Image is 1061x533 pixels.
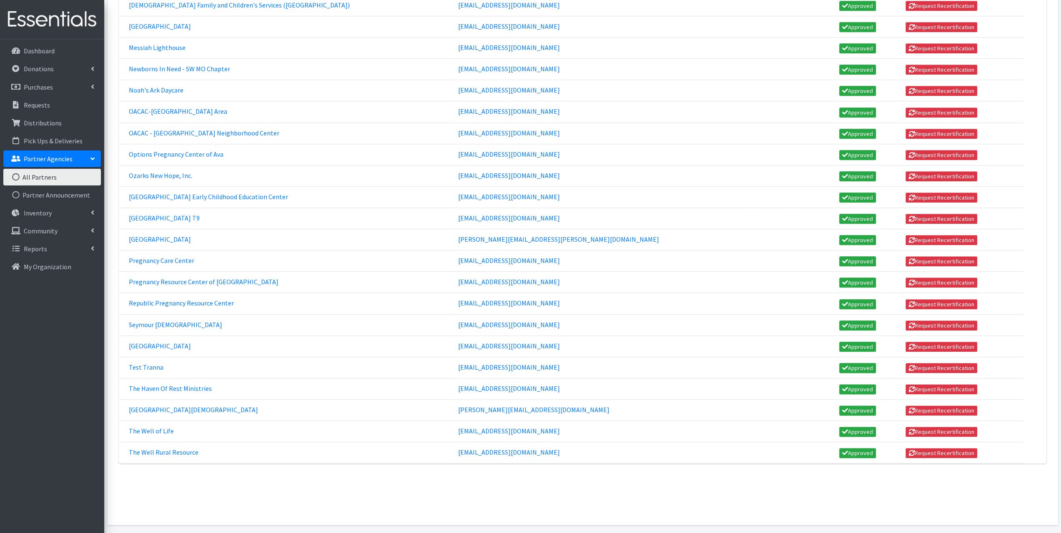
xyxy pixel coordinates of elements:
[129,384,212,393] a: The Haven Of Rest Ministries
[24,245,47,253] p: Reports
[129,171,192,180] a: Ozarks New Hope, Inc.
[839,299,876,309] a: Approved
[905,235,977,245] button: Request Recertification
[458,256,560,265] a: [EMAIL_ADDRESS][DOMAIN_NAME]
[839,1,876,11] a: Approved
[129,65,230,73] a: Newborns In Need - SW MO Chapter
[129,427,174,435] a: The Well of Life
[3,60,101,77] a: Donations
[24,227,58,235] p: Community
[458,65,560,73] a: [EMAIL_ADDRESS][DOMAIN_NAME]
[129,129,279,137] a: OACAC - [GEOGRAPHIC_DATA] Neighborhood Center
[458,235,659,243] a: [PERSON_NAME][EMAIL_ADDRESS][PERSON_NAME][DOMAIN_NAME]
[839,43,876,53] a: Approved
[905,65,977,75] button: Request Recertification
[839,108,876,118] a: Approved
[905,256,977,266] button: Request Recertification
[3,79,101,95] a: Purchases
[839,342,876,352] a: Approved
[458,320,560,329] a: [EMAIL_ADDRESS][DOMAIN_NAME]
[3,240,101,257] a: Reports
[905,43,977,53] button: Request Recertification
[458,342,560,350] a: [EMAIL_ADDRESS][DOMAIN_NAME]
[905,171,977,181] button: Request Recertification
[24,83,53,91] p: Purchases
[905,384,977,394] button: Request Recertification
[3,43,101,59] a: Dashboard
[3,97,101,113] a: Requests
[3,5,101,33] img: HumanEssentials
[905,214,977,224] button: Request Recertification
[458,214,560,222] a: [EMAIL_ADDRESS][DOMAIN_NAME]
[129,107,227,115] a: OACAC-[GEOGRAPHIC_DATA] Area
[24,101,50,109] p: Requests
[458,448,560,456] a: [EMAIL_ADDRESS][DOMAIN_NAME]
[839,129,876,139] a: Approved
[129,256,194,265] a: Pregnancy Care Center
[839,150,876,160] a: Approved
[3,133,101,149] a: Pick Ups & Deliveries
[24,263,71,271] p: My Organization
[129,235,191,243] a: [GEOGRAPHIC_DATA]
[129,278,278,286] a: Pregnancy Resource Center of [GEOGRAPHIC_DATA]
[905,448,977,458] button: Request Recertification
[839,384,876,394] a: Approved
[839,22,876,32] a: Approved
[905,22,977,32] button: Request Recertification
[458,299,560,307] a: [EMAIL_ADDRESS][DOMAIN_NAME]
[458,43,560,52] a: [EMAIL_ADDRESS][DOMAIN_NAME]
[3,150,101,167] a: Partner Agencies
[24,119,62,127] p: Distributions
[905,363,977,373] button: Request Recertification
[129,214,200,222] a: [GEOGRAPHIC_DATA] T9
[129,363,163,371] a: Test Tranna
[458,22,560,30] a: [EMAIL_ADDRESS][DOMAIN_NAME]
[839,65,876,75] a: Approved
[458,1,560,9] a: [EMAIL_ADDRESS][DOMAIN_NAME]
[24,47,55,55] p: Dashboard
[129,299,234,307] a: Republic Pregnancy Resource Center
[839,86,876,96] a: Approved
[905,342,977,352] button: Request Recertification
[905,1,977,11] button: Request Recertification
[839,278,876,288] a: Approved
[458,150,560,158] a: [EMAIL_ADDRESS][DOMAIN_NAME]
[24,209,52,217] p: Inventory
[839,448,876,458] a: Approved
[905,299,977,309] button: Request Recertification
[458,193,560,201] a: [EMAIL_ADDRESS][DOMAIN_NAME]
[905,193,977,203] button: Request Recertification
[3,205,101,221] a: Inventory
[458,278,560,286] a: [EMAIL_ADDRESS][DOMAIN_NAME]
[839,235,876,245] a: Approved
[905,427,977,437] button: Request Recertification
[3,169,101,185] a: All Partners
[839,363,876,373] a: Approved
[129,1,350,9] a: [DEMOGRAPHIC_DATA] Family and Children's Services ([GEOGRAPHIC_DATA])
[458,427,560,435] a: [EMAIL_ADDRESS][DOMAIN_NAME]
[3,258,101,275] a: My Organization
[24,137,83,145] p: Pick Ups & Deliveries
[24,65,54,73] p: Donations
[458,405,610,414] a: [PERSON_NAME][EMAIL_ADDRESS][DOMAIN_NAME]
[129,320,222,329] a: Seymour [DEMOGRAPHIC_DATA]
[24,155,73,163] p: Partner Agencies
[839,320,876,330] a: Approved
[129,193,288,201] a: [GEOGRAPHIC_DATA] Early Childhood Education Center
[839,427,876,437] a: Approved
[458,363,560,371] a: [EMAIL_ADDRESS][DOMAIN_NAME]
[3,223,101,239] a: Community
[3,115,101,131] a: Distributions
[129,150,223,158] a: Options Pregnancy Center of Ava
[129,448,198,456] a: The Well Rural Resource
[129,405,258,414] a: [GEOGRAPHIC_DATA][DEMOGRAPHIC_DATA]
[458,86,560,94] a: [EMAIL_ADDRESS][DOMAIN_NAME]
[3,187,101,203] a: Partner Announcement
[905,405,977,415] button: Request Recertification
[129,43,186,52] a: Messiah Lighthouse
[839,405,876,415] a: Approved
[839,214,876,224] a: Approved
[129,86,183,94] a: Noah's Ark Daycare
[905,108,977,118] button: Request Recertification
[839,171,876,181] a: Approved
